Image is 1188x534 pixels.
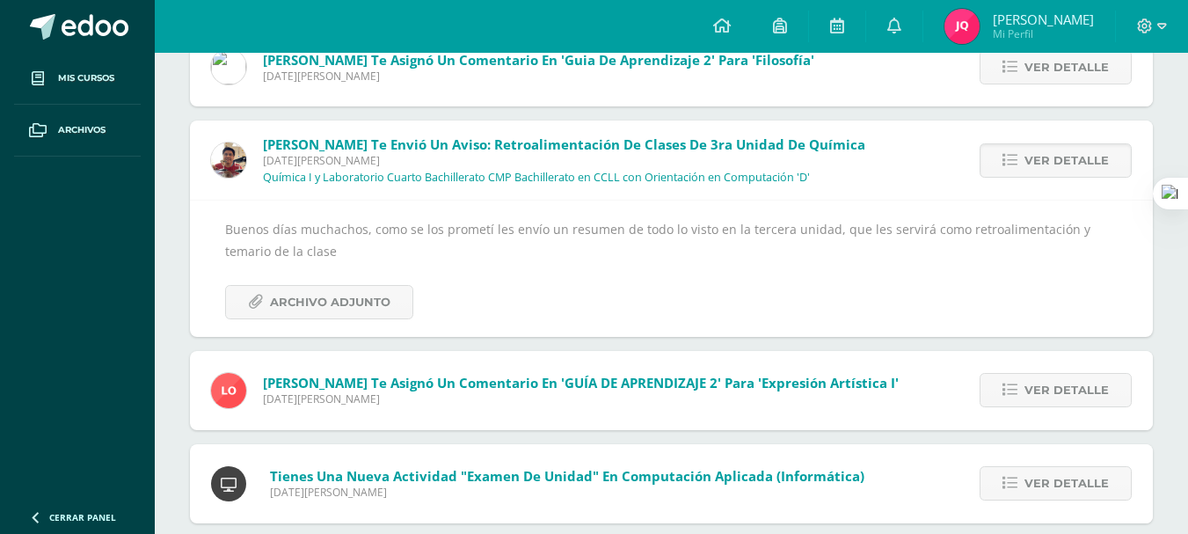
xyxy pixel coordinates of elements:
[263,391,899,406] span: [DATE][PERSON_NAME]
[263,51,814,69] span: [PERSON_NAME] te asignó un comentario en 'Guia de aprendizaje 2' para 'Filosofía'
[263,171,810,185] p: Química I y Laboratorio Cuarto Bachillerato CMP Bachillerato en CCLL con Orientación en Computaci...
[1024,467,1109,500] span: Ver detalle
[58,123,106,137] span: Archivos
[270,485,864,500] span: [DATE][PERSON_NAME]
[211,373,246,408] img: 59290ed508a7c2aec46e59874efad3b5.png
[263,153,865,168] span: [DATE][PERSON_NAME]
[225,218,1118,319] div: Buenos días muchachos, como se los prometí les envío un resumen de todo lo visto en la tercera un...
[1024,144,1109,177] span: Ver detalle
[14,53,141,105] a: Mis cursos
[944,9,980,44] img: e0e66dc41bed1d9faadf7dd390b36e2d.png
[263,69,814,84] span: [DATE][PERSON_NAME]
[1024,374,1109,406] span: Ver detalle
[58,71,114,85] span: Mis cursos
[14,105,141,157] a: Archivos
[270,286,390,318] span: Archivo Adjunto
[1024,51,1109,84] span: Ver detalle
[263,135,865,153] span: [PERSON_NAME] te envió un aviso: retroalimentación de clases de 3ra unidad de química
[993,11,1094,28] span: [PERSON_NAME]
[211,143,246,178] img: cb93aa548b99414539690fcffb7d5efd.png
[211,49,246,84] img: 6dfd641176813817be49ede9ad67d1c4.png
[263,374,899,391] span: [PERSON_NAME] te asignó un comentario en 'GUÍA DE APRENDIZAJE 2' para 'Expresión Artística I'
[225,285,413,319] a: Archivo Adjunto
[993,26,1094,41] span: Mi Perfil
[270,467,864,485] span: Tienes una nueva actividad "Examen de Unidad" En Computación Aplicada (Informática)
[49,511,116,523] span: Cerrar panel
